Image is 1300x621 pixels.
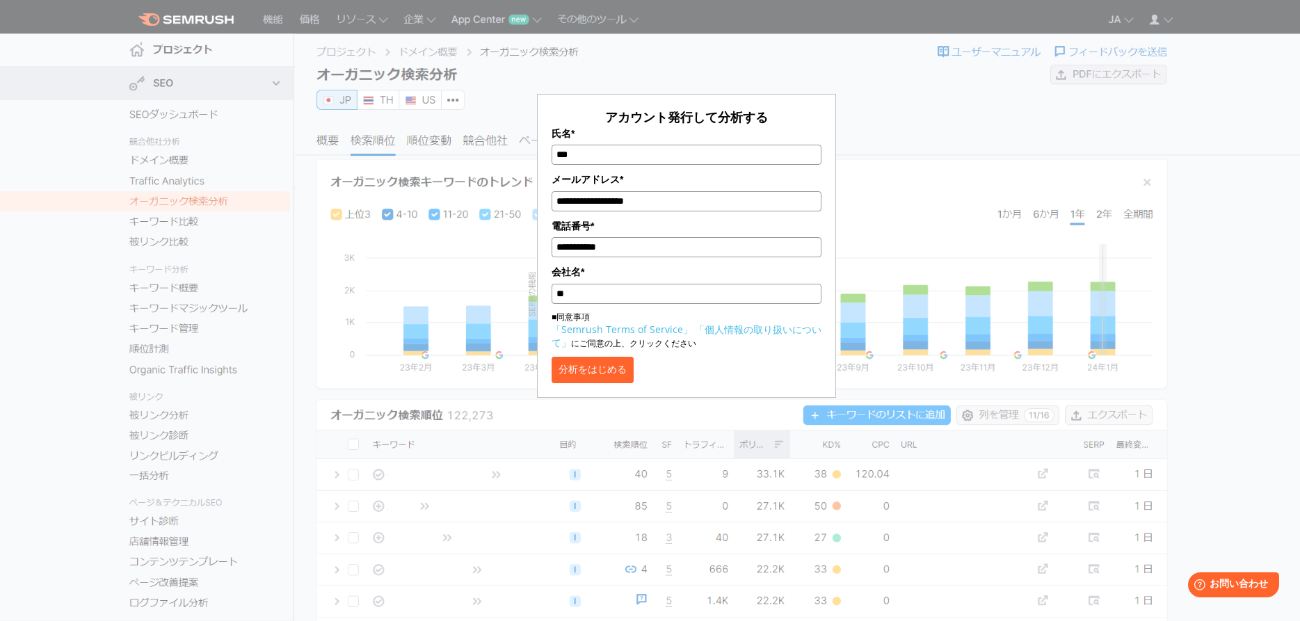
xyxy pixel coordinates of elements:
[552,323,821,349] a: 「個人情報の取り扱いについて」
[605,108,768,125] span: アカウント発行して分析する
[552,218,821,234] label: 電話番号*
[1176,567,1285,606] iframe: Help widget launcher
[552,323,693,336] a: 「Semrush Terms of Service」
[552,311,821,350] p: ■同意事項 にご同意の上、クリックください
[552,172,821,187] label: メールアドレス*
[552,357,634,383] button: 分析をはじめる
